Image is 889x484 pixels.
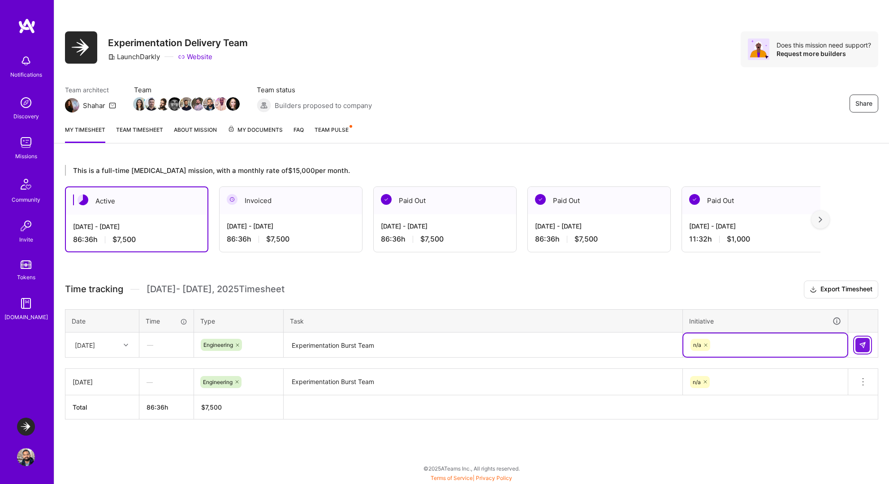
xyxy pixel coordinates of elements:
[17,294,35,312] img: guide book
[216,96,227,112] a: Team Member Avatar
[682,187,824,214] div: Paid Out
[266,234,289,244] span: $7,500
[203,379,233,385] span: Engineering
[374,187,516,214] div: Paid Out
[15,173,37,195] img: Community
[381,221,509,231] div: [DATE] - [DATE]
[169,96,181,112] a: Team Member Avatar
[109,102,116,109] i: icon Mail
[139,370,194,394] div: —
[146,96,157,112] a: Team Member Avatar
[13,112,39,121] div: Discovery
[535,194,546,205] img: Paid Out
[146,316,187,326] div: Time
[689,194,700,205] img: Paid Out
[108,53,115,60] i: icon CompanyGray
[134,96,146,112] a: Team Member Avatar
[17,134,35,151] img: teamwork
[19,235,33,244] div: Invite
[381,234,509,244] div: 86:36 h
[15,448,37,466] a: User Avatar
[18,18,36,34] img: logo
[227,221,355,231] div: [DATE] - [DATE]
[315,126,349,133] span: Team Pulse
[65,284,123,295] span: Time tracking
[257,98,271,112] img: Builders proposed to company
[810,285,817,294] i: icon Download
[65,31,97,64] img: Company Logo
[535,234,663,244] div: 86:36 h
[73,377,132,387] div: [DATE]
[528,187,670,214] div: Paid Out
[21,260,31,269] img: tokens
[431,475,473,481] a: Terms of Service
[194,309,284,333] th: Type
[203,341,233,348] span: Engineering
[228,125,283,135] span: My Documents
[285,370,682,395] textarea: Experimentation Burst Team
[133,97,147,111] img: Team Member Avatar
[203,97,216,111] img: Team Member Avatar
[855,99,872,108] span: Share
[535,221,663,231] div: [DATE] - [DATE]
[54,457,889,480] div: © 2025 ATeams Inc., All rights reserved.
[191,97,205,111] img: Team Member Avatar
[804,281,878,298] button: Export Timesheet
[4,312,48,322] div: [DOMAIN_NAME]
[693,341,701,348] span: n/a
[215,97,228,111] img: Team Member Avatar
[73,222,200,231] div: [DATE] - [DATE]
[65,125,105,143] a: My timesheet
[257,85,372,95] span: Team status
[315,125,351,143] a: Team Pulse
[293,125,304,143] a: FAQ
[476,475,512,481] a: Privacy Policy
[116,125,163,143] a: Team timesheet
[192,96,204,112] a: Team Member Avatar
[859,341,866,349] img: Submit
[140,333,193,357] div: —
[156,97,170,111] img: Team Member Avatar
[777,41,871,49] div: Does this mission need support?
[227,234,355,244] div: 86:36 h
[83,101,105,110] div: Shahar
[168,97,181,111] img: Team Member Avatar
[285,333,682,357] textarea: Experimentation Burst Team
[693,379,701,385] span: n/a
[748,39,769,60] img: Avatar
[228,125,283,143] a: My Documents
[777,49,871,58] div: Request more builders
[157,96,169,112] a: Team Member Avatar
[75,340,95,350] div: [DATE]
[10,70,42,79] div: Notifications
[17,94,35,112] img: discovery
[147,284,285,295] span: [DATE] - [DATE] , 2025 Timesheet
[227,194,237,205] img: Invoiced
[139,395,194,419] th: 86:36h
[12,195,40,204] div: Community
[15,151,37,161] div: Missions
[73,235,200,244] div: 86:36 h
[431,475,512,481] span: |
[17,217,35,235] img: Invite
[174,125,217,143] a: About Mission
[689,221,817,231] div: [DATE] - [DATE]
[204,96,216,112] a: Team Member Avatar
[108,37,248,48] h3: Experimentation Delivery Team
[381,194,392,205] img: Paid Out
[420,234,444,244] span: $7,500
[227,96,239,112] a: Team Member Avatar
[65,98,79,112] img: Team Architect
[689,316,842,326] div: Initiative
[17,52,35,70] img: bell
[124,343,128,347] i: icon Chevron
[181,96,192,112] a: Team Member Avatar
[108,52,160,61] div: LaunchDarkly
[17,272,35,282] div: Tokens
[145,97,158,111] img: Team Member Avatar
[220,187,362,214] div: Invoiced
[194,395,284,419] th: $7,500
[66,187,207,215] div: Active
[134,85,239,95] span: Team
[275,101,372,110] span: Builders proposed to company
